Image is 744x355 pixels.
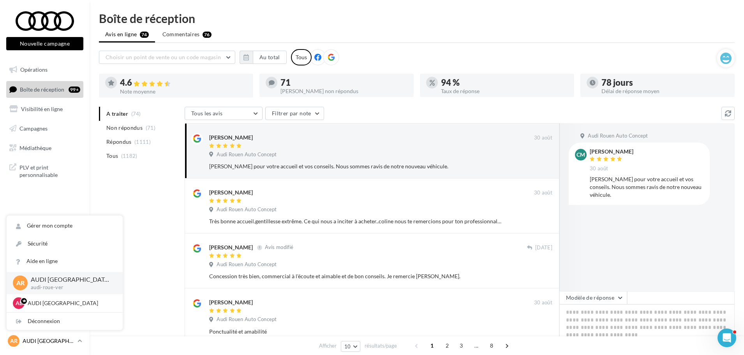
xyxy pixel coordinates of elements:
[31,284,110,291] p: audi-roue-ver
[577,151,585,159] span: Cm
[535,244,552,251] span: [DATE]
[16,279,25,288] span: AR
[20,66,48,73] span: Opérations
[217,206,277,213] span: Audi Rouen Auto Concept
[121,153,138,159] span: (1182)
[5,120,85,137] a: Campagnes
[5,81,85,98] a: Boîte de réception99+
[455,339,467,352] span: 3
[120,78,247,87] div: 4.6
[10,337,18,345] span: AR
[6,37,83,50] button: Nouvelle campagne
[559,291,627,304] button: Modèle de réponse
[134,139,151,145] span: (1111)
[319,342,337,350] span: Afficher
[601,78,728,87] div: 78 jours
[588,132,648,140] span: Audi Rouen Auto Concept
[6,334,83,348] a: AR AUDI [GEOGRAPHIC_DATA]
[253,51,287,64] button: Au total
[470,339,483,352] span: ...
[291,49,312,65] div: Tous
[5,140,85,156] a: Médiathèque
[99,51,235,64] button: Choisir un point de vente ou un code magasin
[280,88,407,94] div: [PERSON_NAME] non répondus
[99,12,735,24] div: Boîte de réception
[217,151,277,158] span: Audi Rouen Auto Concept
[5,62,85,78] a: Opérations
[191,110,223,117] span: Tous les avis
[31,275,110,284] p: AUDI [GEOGRAPHIC_DATA]
[209,244,253,251] div: [PERSON_NAME]
[7,253,123,270] a: Aide en ligne
[441,339,453,352] span: 2
[209,217,502,225] div: Très bonne accueil.gentillesse extrême. Ce qui nous a inciter à acheter..coline nous te remercion...
[534,299,552,306] span: 30 août
[209,189,253,196] div: [PERSON_NAME]
[601,88,728,94] div: Délai de réponse moyen
[162,30,200,38] span: Commentaires
[590,149,633,154] div: [PERSON_NAME]
[441,88,568,94] div: Taux de réponse
[69,87,80,93] div: 99+
[21,106,63,112] span: Visibilité en ligne
[5,101,85,117] a: Visibilité en ligne
[209,328,502,336] div: Ponctualité et amabilité
[240,51,287,64] button: Au total
[590,175,703,199] div: [PERSON_NAME] pour votre accueil et vos conseils. Nous sommes ravis de notre nouveau véhicule.
[7,313,123,330] div: Déconnexion
[534,189,552,196] span: 30 août
[265,244,293,251] span: Avis modifié
[146,125,155,131] span: (71)
[20,86,64,92] span: Boîte de réception
[28,299,113,307] p: AUDI [GEOGRAPHIC_DATA]
[344,343,351,350] span: 10
[19,125,48,132] span: Campagnes
[120,89,247,94] div: Note moyenne
[209,162,502,170] div: [PERSON_NAME] pour votre accueil et vos conseils. Nous sommes ravis de notre nouveau véhicule.
[7,235,123,253] a: Sécurité
[7,217,123,235] a: Gérer mon compte
[19,162,80,179] span: PLV et print personnalisable
[365,342,397,350] span: résultats/page
[19,144,51,151] span: Médiathèque
[106,124,143,132] span: Non répondus
[209,298,253,306] div: [PERSON_NAME]
[217,261,277,268] span: Audi Rouen Auto Concept
[590,165,608,172] span: 30 août
[217,316,277,323] span: Audi Rouen Auto Concept
[209,272,502,280] div: Concession très bien, commercial à l'écoute et aimable et de bon conseils. Je remercie [PERSON_NA...
[106,54,221,60] span: Choisir un point de vente ou un code magasin
[185,107,263,120] button: Tous les avis
[106,138,132,146] span: Répondus
[426,339,438,352] span: 1
[23,337,74,345] p: AUDI [GEOGRAPHIC_DATA]
[718,329,736,347] iframe: Intercom live chat
[441,78,568,87] div: 94 %
[341,341,361,352] button: 10
[534,134,552,141] span: 30 août
[16,299,22,307] span: AL
[5,159,85,182] a: PLV et print personnalisable
[203,32,212,38] div: 76
[280,78,407,87] div: 71
[209,134,253,141] div: [PERSON_NAME]
[485,339,498,352] span: 8
[265,107,324,120] button: Filtrer par note
[106,152,118,160] span: Tous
